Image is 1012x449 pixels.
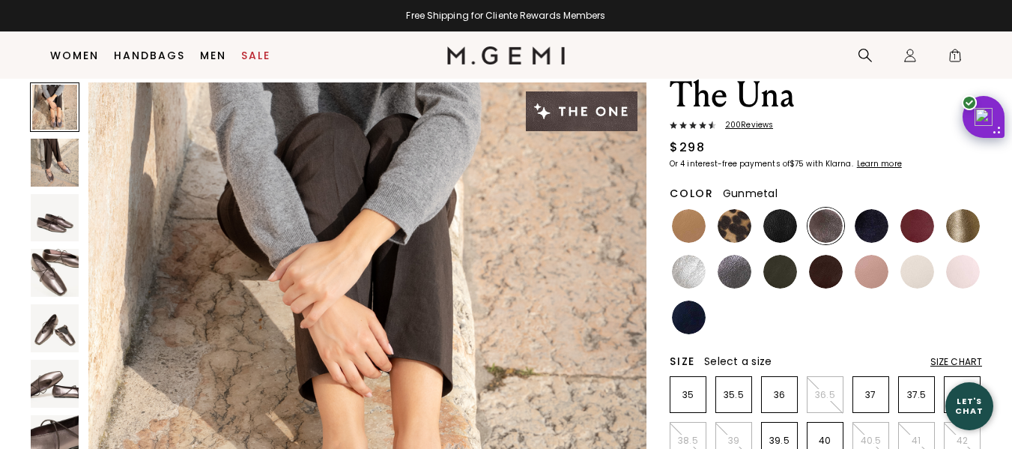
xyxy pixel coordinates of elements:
img: The Una [31,249,79,297]
img: Military [763,255,797,289]
img: Silver [672,255,706,289]
a: 200Reviews [670,121,982,133]
img: Antique Rose [855,255,888,289]
p: 42 [945,435,980,447]
h2: Color [670,187,714,199]
img: Chocolate [809,255,843,289]
img: The Una [31,139,79,187]
p: 41 [899,435,934,447]
p: 36.5 [808,389,843,401]
img: Navy [672,301,706,334]
span: 1 [948,51,963,66]
p: 40.5 [853,435,888,447]
p: 37.5 [899,389,934,401]
img: Leopard Print [718,209,751,243]
img: The Una [31,304,79,352]
img: M.Gemi [447,46,565,64]
img: The Una [31,194,79,242]
p: 38 [945,389,980,401]
img: Burgundy [900,209,934,243]
img: Gunmetal [718,255,751,289]
span: Gunmetal [723,186,778,201]
img: Gold [946,209,980,243]
a: Learn more [855,160,902,169]
span: Select a size [704,354,772,369]
img: Midnight Blue [855,209,888,243]
img: Ecru [900,255,934,289]
p: 39.5 [762,435,797,447]
p: 35 [670,389,706,401]
img: The Una [31,360,79,408]
p: 37 [853,389,888,401]
klarna-placement-style-body: Or 4 interest-free payments of [670,158,790,169]
div: $298 [670,139,705,157]
img: Ballerina Pink [946,255,980,289]
h2: Size [670,355,695,367]
p: 38.5 [670,435,706,447]
p: 39 [716,435,751,447]
a: Sale [241,49,270,61]
div: Let's Chat [945,397,993,415]
p: 35.5 [716,389,751,401]
img: Light Tan [672,209,706,243]
span: 200 Review s [716,121,773,130]
img: Black [763,209,797,243]
h1: The Una [670,74,982,116]
a: Handbags [114,49,185,61]
img: Cocoa [809,209,843,243]
p: 36 [762,389,797,401]
a: Women [50,49,99,61]
klarna-placement-style-body: with Klarna [806,158,855,169]
p: 40 [808,435,843,447]
klarna-placement-style-amount: $75 [790,158,804,169]
div: Size Chart [930,356,982,368]
klarna-placement-style-cta: Learn more [857,158,902,169]
a: Men [200,49,226,61]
